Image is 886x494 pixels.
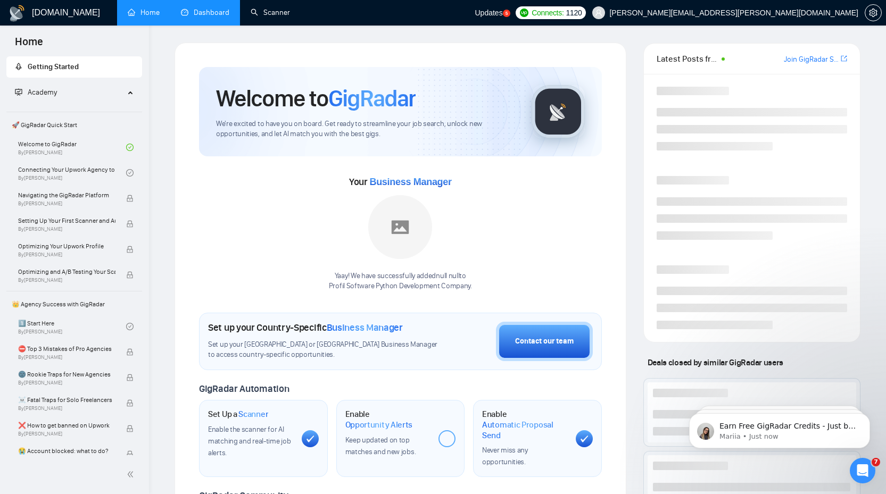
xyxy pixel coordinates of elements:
span: Deals closed by similar GigRadar users [643,353,788,372]
span: 🚀 GigRadar Quick Start [7,114,141,136]
iframe: Intercom notifications message [673,391,886,465]
span: Optimizing Your Upwork Profile [18,241,115,252]
span: By [PERSON_NAME] [18,380,115,386]
h1: Set Up a [208,409,268,420]
span: 1120 [566,7,582,19]
a: 5 [503,10,510,17]
button: setting [865,4,882,21]
h1: Welcome to [216,84,416,113]
span: rocket [15,63,22,70]
iframe: Intercom live chat [850,458,875,483]
a: dashboardDashboard [181,8,229,17]
span: Connects: [532,7,564,19]
div: Yaay! We have successfully added null null to [329,271,472,291]
span: fund-projection-screen [15,88,22,96]
span: ❌ How to get banned on Upwork [18,420,115,431]
span: Updates [475,9,502,17]
img: upwork-logo.png [520,9,528,17]
a: homeHome [128,8,160,17]
span: ⛔ Top 3 Mistakes of Pro Agencies [18,344,115,354]
span: lock [126,271,134,279]
span: 😭 Account blocked: what to do? [18,446,115,456]
span: lock [126,374,134,381]
h1: Set up your Country-Specific [208,322,403,333]
span: setting [865,9,881,17]
span: ☠️ Fatal Traps for Solo Freelancers [18,395,115,405]
span: 👑 Agency Success with GigRadar [7,294,141,315]
span: double-left [127,469,137,480]
span: Optimizing and A/B Testing Your Scanner for Better Results [18,266,115,277]
span: Business Manager [369,177,451,187]
button: Contact our team [496,322,593,361]
span: Getting Started [28,62,79,71]
span: Navigating the GigRadar Platform [18,190,115,200]
span: Business Manager [327,322,403,333]
span: By [PERSON_NAME] [18,277,115,283]
span: Your [349,176,452,188]
span: Latest Posts from the GigRadar Community [657,52,718,65]
a: Join GigRadar Slack Community [784,54,839,65]
a: searchScanner [251,8,290,17]
span: Scanner [238,409,268,420]
span: By [PERSON_NAME] [18,405,115,412]
span: check-circle [126,323,134,330]
span: lock [126,348,134,356]
a: 1️⃣ Start HereBy[PERSON_NAME] [18,315,126,338]
span: lock [126,220,134,228]
span: user [595,9,602,16]
h1: Enable [345,409,430,430]
span: By [PERSON_NAME] [18,226,115,232]
span: Keep updated on top matches and new jobs. [345,436,416,456]
span: Set up your [GEOGRAPHIC_DATA] or [GEOGRAPHIC_DATA] Business Manager to access country-specific op... [208,340,439,360]
span: By [PERSON_NAME] [18,354,115,361]
span: We're excited to have you on board. Get ready to streamline your job search, unlock new opportuni... [216,119,515,139]
span: By [PERSON_NAME] [18,252,115,258]
span: Setting Up Your First Scanner and Auto-Bidder [18,215,115,226]
span: 7 [872,458,880,466]
span: lock [126,399,134,407]
img: logo [9,5,26,22]
span: Academy [28,88,57,97]
span: GigRadar Automation [199,383,289,395]
a: Welcome to GigRadarBy[PERSON_NAME] [18,136,126,159]
text: 5 [505,11,508,16]
h1: Enable [482,409,567,440]
span: Enable the scanner for AI matching and real-time job alerts. [208,425,291,457]
span: By [PERSON_NAME] [18,431,115,437]
span: GigRadar [328,84,416,113]
span: Automatic Proposal Send [482,420,567,440]
div: Contact our team [515,336,574,347]
span: check-circle [126,144,134,151]
span: lock [126,195,134,202]
span: Opportunity Alerts [345,420,413,430]
img: gigradar-logo.png [532,85,585,138]
a: setting [865,9,882,17]
p: Profil Software Python Development Company . [329,281,472,291]
span: check-circle [126,169,134,177]
span: Never miss any opportunities. [482,446,528,466]
a: export [841,54,847,64]
span: lock [126,246,134,253]
span: Home [6,34,52,56]
span: export [841,54,847,63]
a: Connecting Your Upwork Agency to GigRadarBy[PERSON_NAME] [18,161,126,185]
img: placeholder.png [368,195,432,259]
span: Academy [15,88,57,97]
span: 🌚 Rookie Traps for New Agencies [18,369,115,380]
span: lock [126,425,134,432]
span: By [PERSON_NAME] [18,200,115,207]
li: Getting Started [6,56,142,78]
span: lock [126,450,134,458]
